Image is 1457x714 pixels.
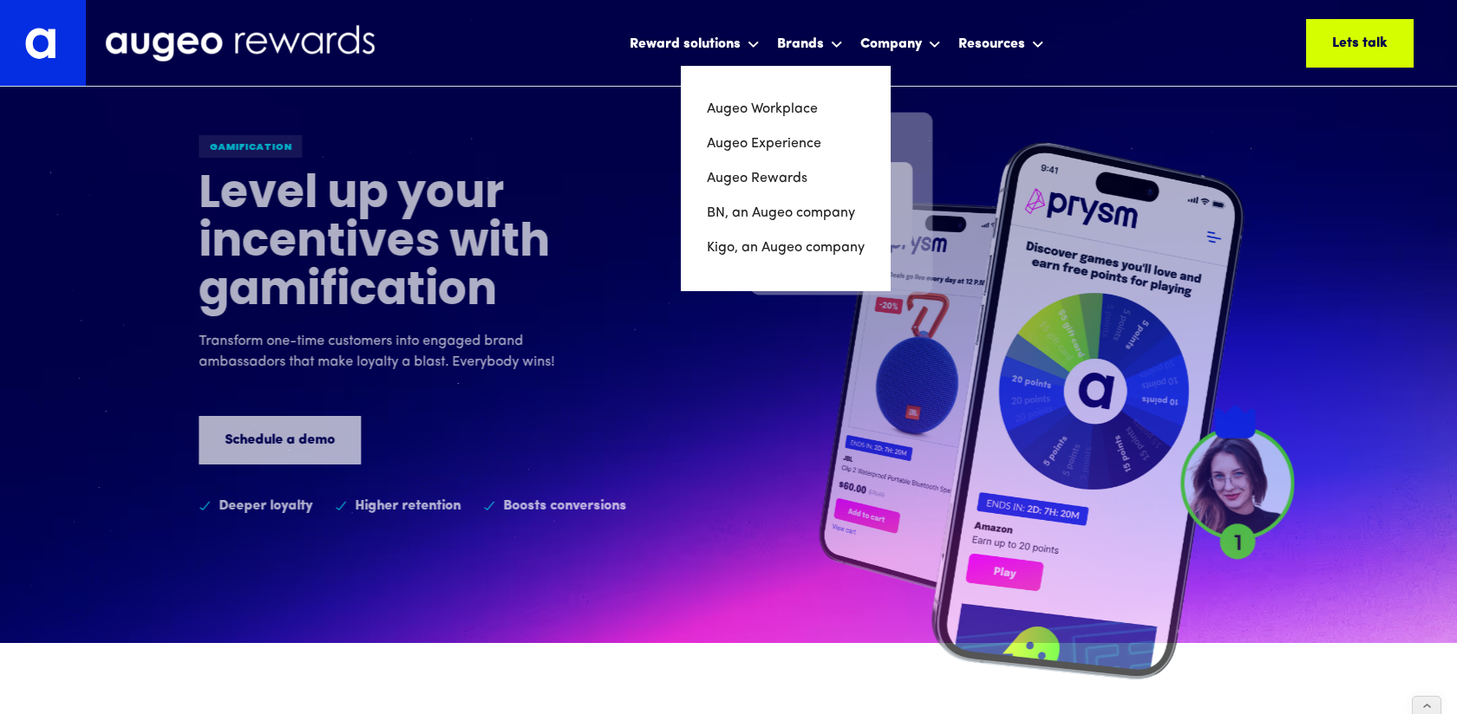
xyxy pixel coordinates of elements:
div: Resources [958,34,1025,55]
div: Resources [954,20,1049,66]
div: Deeper loyalty [219,496,312,516]
nav: Brands [681,66,891,291]
div: Company [860,34,922,55]
div: gamification [199,135,302,158]
h1: Level up your incentives with gamification [199,172,632,317]
div: Reward solutions [625,20,764,66]
a: BN, an Augeo company [707,196,865,230]
a: Kigo, an Augeo company [707,230,865,265]
div: Higher retention [355,496,461,516]
a: Augeo Workplace [707,92,865,127]
div: Boosts conversions [503,496,626,516]
div: Reward solutions [630,34,741,55]
div: Brands [773,20,847,66]
div: Brands [777,34,824,55]
a: Lets talk [1306,19,1414,68]
div: Company [856,20,945,66]
a: Augeo Experience [707,127,865,161]
a: Schedule a demo [199,416,361,464]
p: Transform one-time customers into engaged brand ambassadors that make loyalty a blast. Everybody ... [199,331,598,373]
a: Augeo Rewards [707,161,865,196]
